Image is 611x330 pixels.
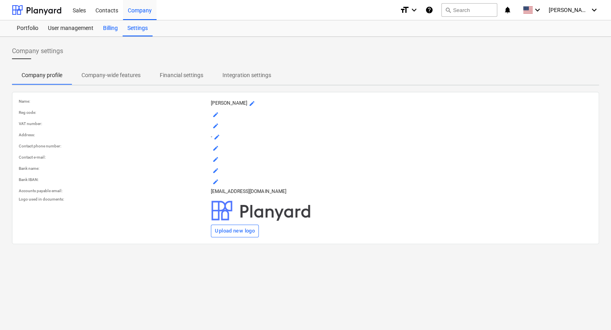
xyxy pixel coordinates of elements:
[12,46,63,56] span: Company settings
[212,156,219,163] span: mode_edit
[19,132,208,137] p: Address :
[19,99,208,104] p: Name :
[222,71,271,80] p: Integration settings
[19,166,208,171] p: Bank name :
[504,5,512,15] i: notifications
[19,188,208,193] p: Accounts payable email :
[160,71,203,80] p: Financial settings
[249,100,255,107] span: mode_edit
[19,197,208,202] p: Logo used in documents :
[445,7,451,13] span: search
[12,20,43,36] a: Portfolio
[19,121,208,126] p: VAT number :
[400,5,409,15] i: format_size
[215,227,255,236] div: Upload new logo
[211,99,592,108] p: [PERSON_NAME]
[211,225,259,237] button: Upload new logo
[211,132,592,142] p: -
[19,177,208,182] p: Bank IBAN :
[212,145,219,151] span: mode_edit
[533,5,542,15] i: keyboard_arrow_down
[123,20,153,36] a: Settings
[441,3,497,17] button: Search
[212,167,219,174] span: mode_edit
[22,71,62,80] p: Company profile
[19,155,208,160] p: Contact e-mail :
[549,7,589,13] span: [PERSON_NAME][GEOGRAPHIC_DATA]
[212,123,219,129] span: mode_edit
[212,179,219,185] span: mode_edit
[589,5,599,15] i: keyboard_arrow_down
[409,5,419,15] i: keyboard_arrow_down
[43,20,98,36] a: User management
[19,143,208,149] p: Contact phone number :
[214,134,220,140] span: mode_edit
[211,188,592,195] p: [EMAIL_ADDRESS][DOMAIN_NAME]
[425,5,433,15] i: Knowledge base
[212,111,219,118] span: mode_edit
[81,71,141,80] p: Company-wide features
[19,110,208,115] p: Reg code :
[98,20,123,36] a: Billing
